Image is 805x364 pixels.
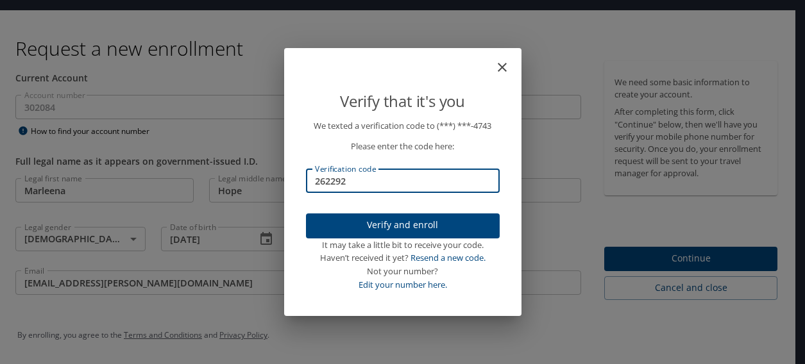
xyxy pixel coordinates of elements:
[306,119,500,133] p: We texted a verification code to (***) ***- 4743
[306,140,500,153] p: Please enter the code here:
[306,251,500,265] div: Haven’t received it yet?
[316,217,489,233] span: Verify and enroll
[359,279,447,290] a: Edit your number here.
[411,252,486,263] a: Resend a new code.
[306,213,500,238] button: Verify and enroll
[501,53,516,69] button: close
[306,238,500,252] div: It may take a little bit to receive your code.
[306,89,500,113] p: Verify that it's you
[306,265,500,278] div: Not your number?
